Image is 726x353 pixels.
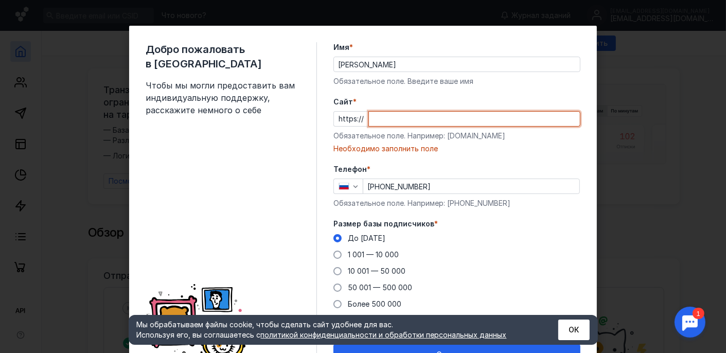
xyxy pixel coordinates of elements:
span: 10 001 — 50 000 [348,267,405,275]
div: 1 [23,6,35,17]
div: Необходимо заполнить поле [333,144,580,154]
span: Добро пожаловать в [GEOGRAPHIC_DATA] [146,42,300,71]
div: Обязательное поле. Например: [DOMAIN_NAME] [333,131,580,141]
span: 1 001 — 10 000 [348,250,399,259]
span: 50 001 — 500 000 [348,283,412,292]
span: До [DATE] [348,234,385,242]
span: Чтобы мы могли предоставить вам индивидуальную поддержку, расскажите немного о себе [146,79,300,116]
span: Cайт [333,97,353,107]
span: Имя [333,42,349,52]
div: Обязательное поле. Введите ваше имя [333,76,580,86]
button: ОК [558,320,590,340]
span: Более 500 000 [348,299,401,308]
a: политикой конфиденциальности и обработки персональных данных [261,330,507,339]
div: Мы обрабатываем файлы cookie, чтобы сделать сайт удобнее для вас. Используя его, вы соглашаетесь c [137,320,533,340]
div: Обязательное поле. Например: [PHONE_NUMBER] [333,198,580,208]
span: Размер базы подписчиков [333,219,434,229]
span: Телефон [333,164,367,174]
